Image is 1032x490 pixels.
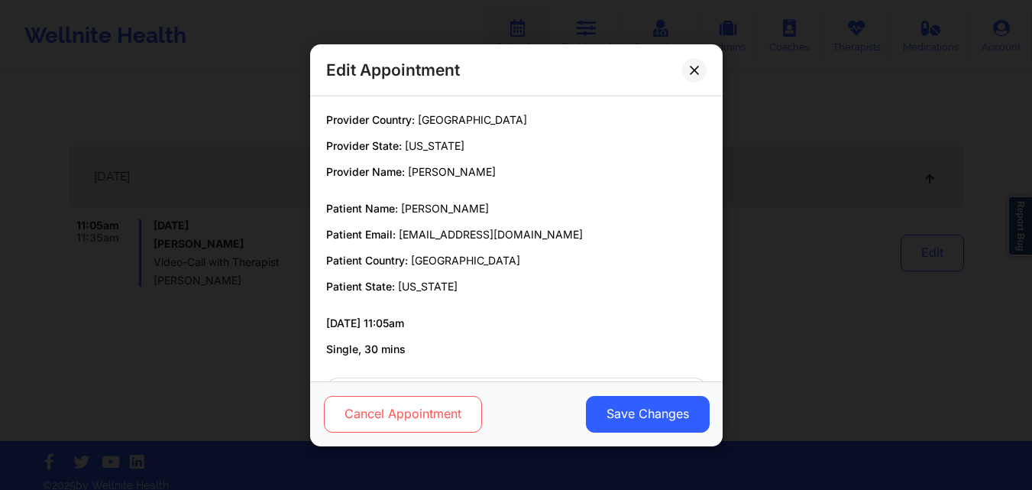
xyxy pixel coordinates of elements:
[398,280,458,293] span: [US_STATE]
[326,164,707,180] p: Provider Name:
[326,253,707,268] p: Patient Country:
[585,395,709,432] button: Save Changes
[408,165,496,178] span: [PERSON_NAME]
[418,113,527,126] span: [GEOGRAPHIC_DATA]
[323,395,481,432] button: Cancel Appointment
[326,138,707,154] p: Provider State:
[326,342,707,357] p: Single, 30 mins
[326,316,707,331] p: [DATE] 11:05am
[326,60,460,80] h2: Edit Appointment
[405,139,464,152] span: [US_STATE]
[411,254,520,267] span: [GEOGRAPHIC_DATA]
[326,279,707,294] p: Patient State:
[326,112,707,128] p: Provider Country:
[399,228,583,241] span: [EMAIL_ADDRESS][DOMAIN_NAME]
[326,227,707,242] p: Patient Email:
[401,202,489,215] span: [PERSON_NAME]
[326,201,707,216] p: Patient Name:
